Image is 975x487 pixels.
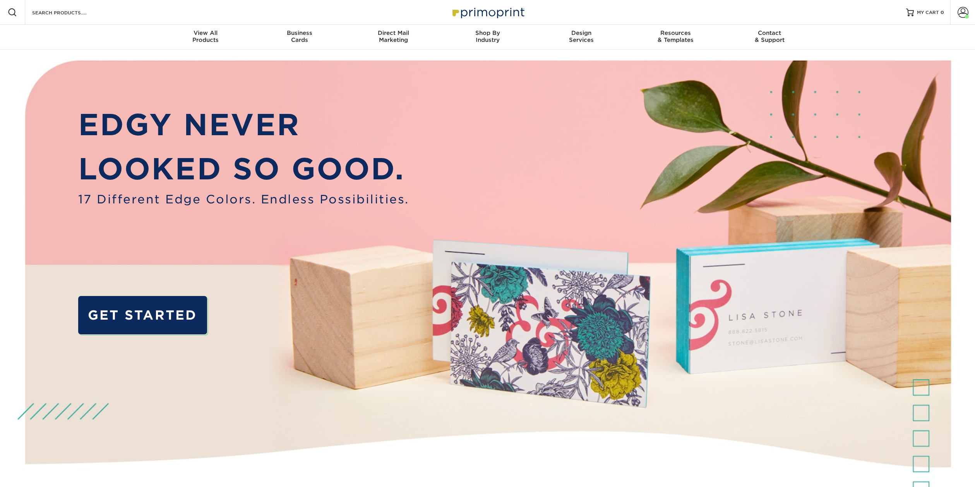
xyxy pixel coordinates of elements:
span: View All [159,29,253,36]
a: Direct MailMarketing [346,25,440,50]
a: View AllProducts [159,25,253,50]
a: Shop ByIndustry [440,25,535,50]
span: MY CART [917,9,939,16]
span: Contact [723,29,817,36]
span: 0 [941,10,944,15]
span: Direct Mail [346,29,440,36]
div: Industry [440,29,535,43]
div: & Support [723,29,817,43]
a: Resources& Templates [629,25,723,50]
div: & Templates [629,29,723,43]
div: Products [159,29,253,43]
span: Resources [629,29,723,36]
p: EDGY NEVER [78,103,409,146]
input: SEARCH PRODUCTS..... [31,8,107,17]
span: Shop By [440,29,535,36]
img: Primoprint [449,4,526,21]
div: Services [535,29,629,43]
a: BusinessCards [252,25,346,50]
span: Business [252,29,346,36]
div: Marketing [346,29,440,43]
p: LOOKED SO GOOD. [78,147,409,191]
a: DesignServices [535,25,629,50]
span: 17 Different Edge Colors. Endless Possibilities. [78,191,409,208]
div: Cards [252,29,346,43]
span: Design [535,29,629,36]
a: Contact& Support [723,25,817,50]
a: GET STARTED [78,296,207,335]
